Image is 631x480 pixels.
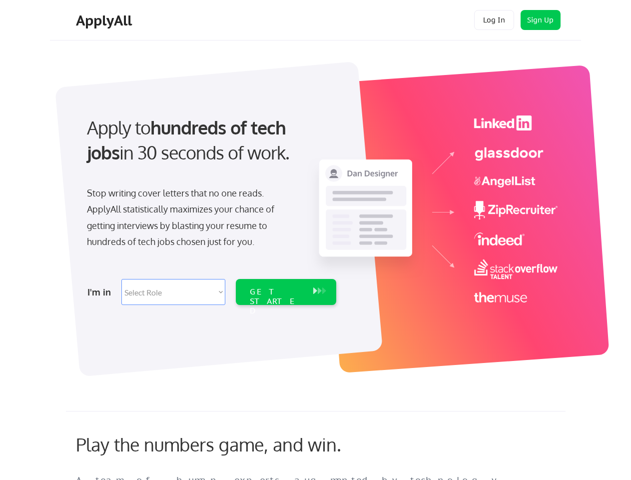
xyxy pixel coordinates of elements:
div: Play the numbers game, and win. [76,433,386,455]
div: I'm in [87,284,115,300]
button: Sign Up [521,10,561,30]
button: Log In [474,10,514,30]
div: GET STARTED [250,287,303,316]
div: Apply to in 30 seconds of work. [87,115,332,165]
strong: hundreds of tech jobs [87,116,290,163]
div: ApplyAll [76,12,135,29]
div: Stop writing cover letters that no one reads. ApplyAll statistically maximizes your chance of get... [87,185,292,250]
